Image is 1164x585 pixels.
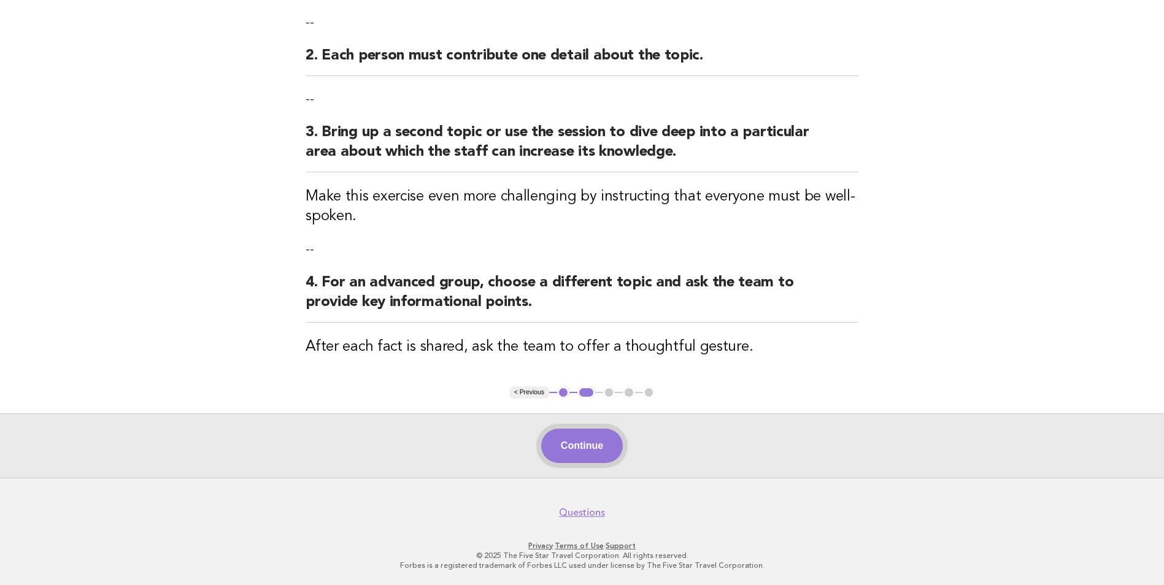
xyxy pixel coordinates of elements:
a: Support [606,541,636,550]
a: Questions [559,507,605,519]
p: -- [306,91,858,108]
a: Privacy [528,541,553,550]
button: 1 [557,386,569,399]
h2: 2. Each person must contribute one detail about the topic. [306,46,858,76]
p: -- [306,241,858,258]
h3: Make this exercise even more challenging by instructing that everyone must be well-spoken. [306,187,858,226]
button: 2 [577,386,595,399]
h2: 4. For an advanced group, choose a different topic and ask the team to provide key informational ... [306,273,858,323]
p: · · [207,541,958,551]
h3: After each fact is shared, ask the team to offer a thoughtful gesture. [306,337,858,357]
button: < Previous [509,386,549,399]
p: © 2025 The Five Star Travel Corporation. All rights reserved. [207,551,958,560]
p: Forbes is a registered trademark of Forbes LLC used under license by The Five Star Travel Corpora... [207,560,958,570]
button: Continue [541,429,623,463]
h2: 3. Bring up a second topic or use the session to dive deep into a particular area about which the... [306,123,858,172]
p: -- [306,14,858,31]
a: Terms of Use [555,541,604,550]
